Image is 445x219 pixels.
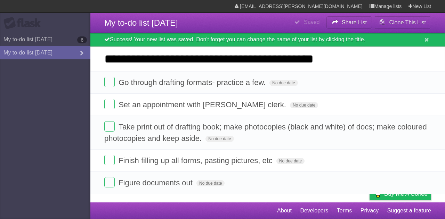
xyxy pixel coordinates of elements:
a: Terms [337,204,352,217]
b: Clone This List [389,19,426,25]
span: Take print out of drafting book; make photocopies (black and white) of docs; make coloured photoc... [104,123,427,143]
label: Done [104,121,115,132]
span: Go through drafting formats- practice a few. [119,78,267,87]
span: Figure documents out [119,178,194,187]
span: My to-do list [DATE] [104,18,178,27]
a: Developers [300,204,328,217]
a: Privacy [361,204,379,217]
span: No due date [269,80,298,86]
b: Share List [342,19,367,25]
span: No due date [205,136,234,142]
span: Set an appointment with [PERSON_NAME] clerk. [119,100,288,109]
button: Clone This List [374,16,431,29]
span: Buy me a coffee [384,188,428,200]
a: Suggest a feature [387,204,431,217]
b: Saved [304,19,319,25]
label: Done [104,77,115,87]
div: Success! Your new list was saved. Don't forget you can change the name of your list by clicking t... [90,33,445,47]
span: Finish filling up all forms, pasting pictures, etc [119,156,274,165]
a: About [277,204,292,217]
label: Done [104,155,115,165]
label: Done [104,177,115,187]
span: No due date [196,180,225,186]
label: Done [104,99,115,109]
b: 6 [77,36,87,43]
div: Flask [3,17,45,30]
button: Share List [326,16,372,29]
span: No due date [276,158,305,164]
span: No due date [290,102,318,108]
